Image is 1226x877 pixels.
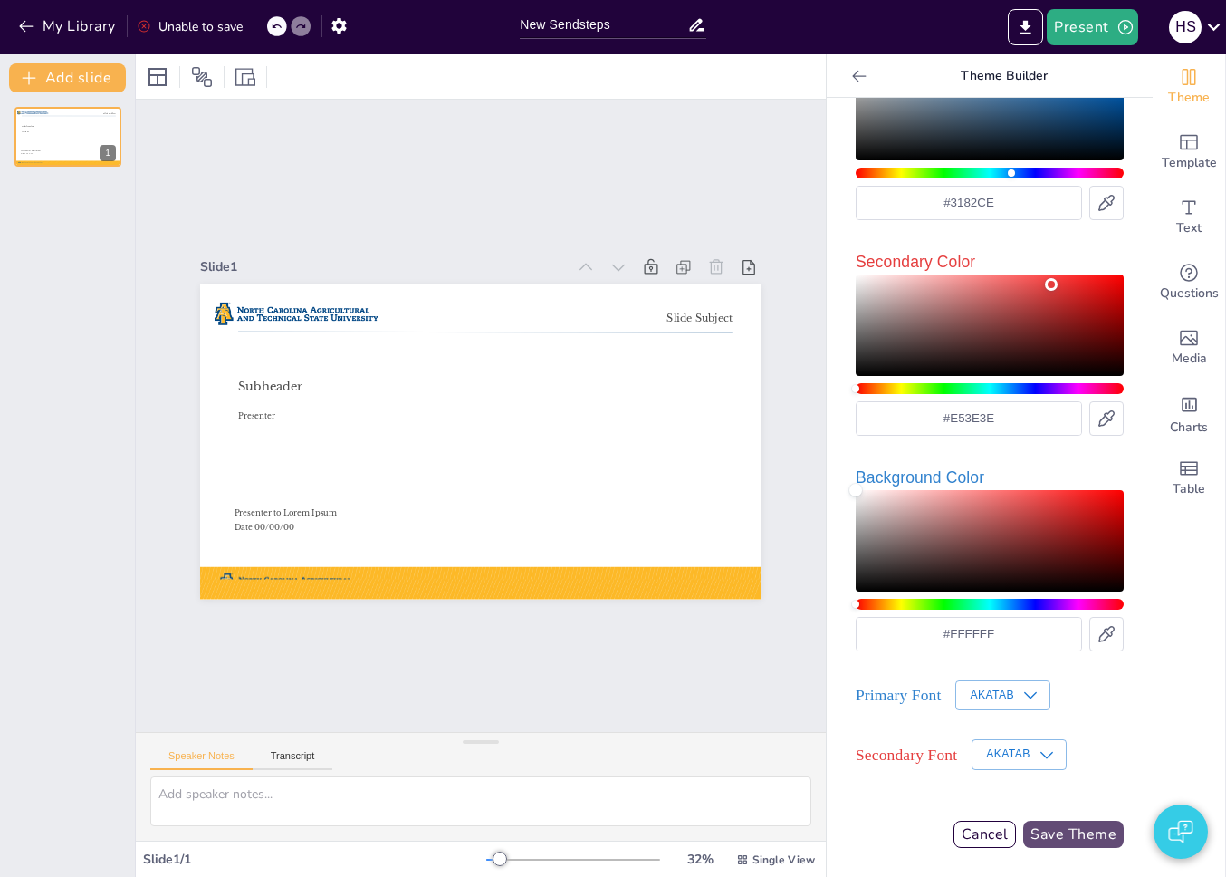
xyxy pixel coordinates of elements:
button: Save Theme [1023,821,1124,848]
button: Export to PowerPoint [1008,9,1043,45]
span: Master title slide style [22,118,96,126]
span: Subheader [242,353,308,375]
div: Resize presentation [232,63,259,92]
p: Theme Builder [874,54,1135,98]
span: Date 00/00/00 [224,496,285,511]
button: h s [1169,9,1202,45]
div: Hue [856,599,1124,610]
div: Get real-time input from your audience [1153,250,1225,315]
div: 1 [100,145,116,161]
div: Unable to save [137,18,243,35]
span: Questions [1160,284,1219,304]
span: Text [1176,218,1202,238]
h6: Secondary Color [856,249,1124,275]
span: Template [1162,153,1217,173]
div: Hue [856,383,1124,394]
span: Presenter [22,131,29,133]
span: Table [1173,479,1205,499]
h6: Secondary Font [856,742,957,767]
div: Layout [143,63,172,92]
div: Add text boxes [1153,185,1225,250]
button: Akatab [972,739,1067,769]
span: Date 00/00/00 [21,152,33,154]
div: Add images, graphics, shapes or video [1153,315,1225,381]
span: Master title slide style [243,317,637,401]
div: 32 % [678,851,722,868]
button: Speaker Notes [150,750,253,770]
span: Charts [1170,418,1208,438]
span: Slide Subject [675,332,742,351]
button: My Library [14,12,123,41]
span: Presenter [239,386,277,400]
span: Theme [1168,88,1210,108]
h6: Background Color [856,465,1124,490]
button: Akatab [955,680,1050,710]
div: Hue [856,168,1124,178]
span: Media [1172,349,1207,369]
h6: Primary Font [856,682,941,708]
div: Change the overall theme [1153,54,1225,120]
span: Position [191,66,213,88]
span: Subheader [22,125,34,128]
button: Present [1047,9,1137,45]
div: Slide 1 [216,230,582,285]
div: Add a table [1153,446,1225,511]
button: Transcript [253,750,333,770]
span: Presenter to Lorem Ipsum [225,482,328,502]
span: Presenter to Lorem Ipsum [21,149,41,151]
div: Slide 1 / 1 [143,851,486,868]
div: 1 [14,107,121,167]
span: Single View [752,853,815,867]
div: Color [856,490,1124,592]
div: h s [1169,11,1202,43]
div: Color [856,275,1124,376]
div: Add ready made slides [1153,120,1225,185]
div: Color [856,59,1124,160]
input: Insert title [520,12,687,38]
button: Cancel [953,821,1017,848]
div: Add charts and graphs [1153,381,1225,446]
button: Add slide [9,63,126,92]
